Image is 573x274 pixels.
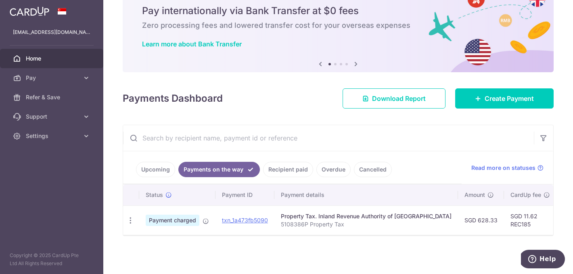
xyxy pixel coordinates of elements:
[123,91,223,106] h4: Payments Dashboard
[263,162,313,177] a: Recipient paid
[274,184,458,205] th: Payment details
[458,205,504,235] td: SGD 628.33
[178,162,260,177] a: Payments on the way
[146,215,199,226] span: Payment charged
[354,162,392,177] a: Cancelled
[142,40,242,48] a: Learn more about Bank Transfer
[215,184,274,205] th: Payment ID
[464,191,485,199] span: Amount
[316,162,351,177] a: Overdue
[281,212,452,220] div: Property Tax. Inland Revenue Authority of [GEOGRAPHIC_DATA]
[471,164,544,172] a: Read more on statuses
[26,113,79,121] span: Support
[281,220,452,228] p: 5108386P Property Tax
[146,191,163,199] span: Status
[142,4,534,17] h5: Pay internationally via Bank Transfer at $0 fees
[372,94,426,103] span: Download Report
[521,250,565,270] iframe: Opens a widget where you can find more information
[222,217,268,224] a: txn_1a473fb5090
[485,94,534,103] span: Create Payment
[471,164,535,172] span: Read more on statuses
[26,132,79,140] span: Settings
[455,88,554,109] a: Create Payment
[142,21,534,30] h6: Zero processing fees and lowered transfer cost for your overseas expenses
[123,125,534,151] input: Search by recipient name, payment id or reference
[26,93,79,101] span: Refer & Save
[136,162,175,177] a: Upcoming
[510,191,541,199] span: CardUp fee
[504,205,556,235] td: SGD 11.62 REC185
[343,88,445,109] a: Download Report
